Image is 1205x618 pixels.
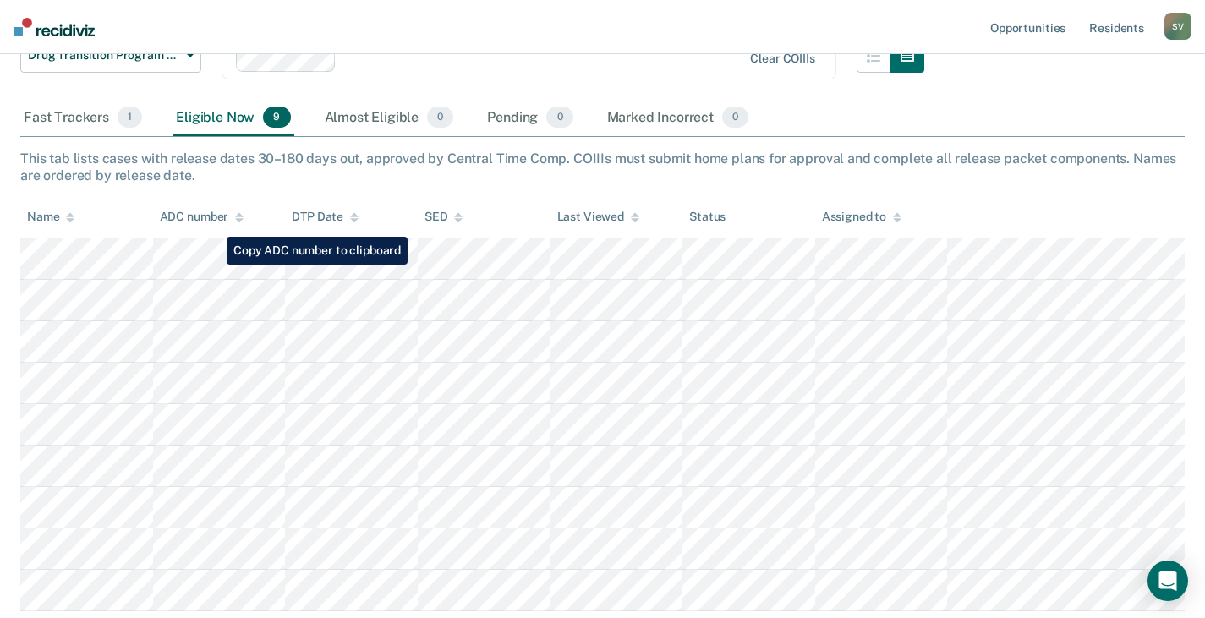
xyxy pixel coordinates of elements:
div: SED [424,210,463,224]
div: This tab lists cases with release dates 30–180 days out, approved by Central Time Comp. COIIIs mu... [20,150,1185,183]
div: Status [689,210,726,224]
span: 1 [118,107,142,129]
div: Assigned to [822,210,901,224]
div: Fast Trackers1 [20,100,145,137]
div: Pending0 [484,100,576,137]
span: 9 [263,107,290,129]
div: DTP Date [292,210,359,224]
span: 0 [722,107,748,129]
div: Marked Incorrect0 [604,100,753,137]
button: Drug Transition Program Release [20,39,201,73]
button: SV [1164,13,1191,40]
div: S V [1164,13,1191,40]
span: 0 [427,107,453,129]
div: Open Intercom Messenger [1147,561,1188,601]
div: Last Viewed [557,210,639,224]
div: Eligible Now9 [173,100,293,137]
span: Drug Transition Program Release [28,48,180,63]
div: Clear COIIIs [750,52,814,66]
div: ADC number [160,210,244,224]
div: Almost Eligible0 [321,100,457,137]
img: Recidiviz [14,18,95,36]
div: Name [27,210,74,224]
span: 0 [546,107,572,129]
